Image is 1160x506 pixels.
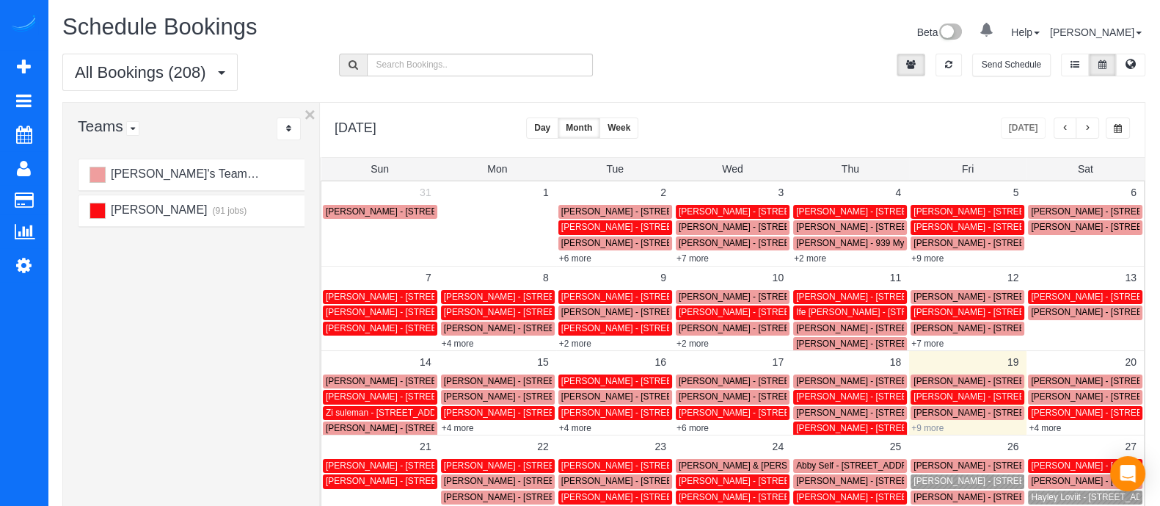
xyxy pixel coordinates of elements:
a: 19 [1000,351,1026,373]
a: 31 [412,181,439,203]
span: [PERSON_NAME] - [STREET_ADDRESS][PERSON_NAME] [561,476,799,486]
span: All Bookings (208) [75,63,214,82]
span: [PERSON_NAME] - [STREET_ADDRESS][PERSON_NAME] [796,408,1034,418]
button: Send Schedule [972,54,1051,76]
span: [PERSON_NAME] - [STREET_ADDRESS] [444,323,610,333]
span: [PERSON_NAME] - [STREET_ADDRESS][PERSON_NAME] Sw, [GEOGRAPHIC_DATA] [326,307,673,317]
button: × [304,105,315,124]
span: [PERSON_NAME] - [STREET_ADDRESS][PERSON_NAME] [444,408,682,418]
span: Ife [PERSON_NAME] - [STREET_ADDRESS] [796,307,974,317]
span: [PERSON_NAME] - [STREET_ADDRESS][PERSON_NAME] [913,476,1151,486]
small: (91 jobs) [211,206,247,216]
span: [PERSON_NAME] - [STREET_ADDRESS] [679,391,845,402]
a: [PERSON_NAME] [1050,26,1142,38]
span: [PERSON_NAME] - [STREET_ADDRESS][PERSON_NAME] [796,339,1034,349]
span: [PERSON_NAME] - [STREET_ADDRESS], [GEOGRAPHIC_DATA], [GEOGRAPHIC_DATA] 30078 [444,292,828,302]
span: [PERSON_NAME] - [STREET_ADDRESS][PERSON_NAME][PERSON_NAME] [444,460,754,471]
span: [PERSON_NAME] - [STREET_ADDRESS] [913,222,1079,232]
span: [PERSON_NAME] - [STREET_ADDRESS] [561,408,727,418]
a: 20 [1117,351,1144,373]
span: Sat [1078,163,1093,175]
a: 6 [1123,181,1144,203]
span: [PERSON_NAME] - [STREET_ADDRESS][PERSON_NAME] [561,460,799,471]
span: [PERSON_NAME] - [STREET_ADDRESS][PERSON_NAME] [913,206,1151,217]
a: 24 [765,435,791,458]
a: +4 more [442,423,474,433]
span: [PERSON_NAME] - [STREET_ADDRESS] [326,476,492,486]
span: [PERSON_NAME] - 939 Mytel [STREET_ADDRESS] [796,238,1002,248]
span: [PERSON_NAME] - [STREET_ADDRESS] [679,292,845,302]
span: [PERSON_NAME] - [STREET_ADDRESS][PERSON_NAME] [796,492,1034,502]
input: Search Bookings.. [367,54,594,76]
a: +9 more [911,423,944,433]
span: [PERSON_NAME] - [STREET_ADDRESS] [444,391,610,402]
a: +7 more [676,253,709,264]
span: [PERSON_NAME] - [STREET_ADDRESS][PERSON_NAME][PERSON_NAME] [796,222,1106,232]
a: 7 [418,267,439,289]
a: 15 [530,351,556,373]
a: 17 [765,351,791,373]
a: Help [1011,26,1040,38]
a: 12 [1000,267,1026,289]
span: [PERSON_NAME] - [STREET_ADDRESS] [326,323,492,333]
span: [PERSON_NAME] - [STREET_ADDRESS] [796,292,962,302]
span: [PERSON_NAME] - [STREET_ADDRESS] [561,323,727,333]
a: 21 [412,435,439,458]
span: [PERSON_NAME] - [STREET_ADDRESS][PERSON_NAME] [561,238,799,248]
a: +4 more [1029,423,1061,433]
span: [PERSON_NAME] - [STREET_ADDRESS] [913,292,1079,302]
span: [PERSON_NAME] - [STREET_ADDRESS][PERSON_NAME] [913,307,1151,317]
span: [PERSON_NAME] - [STREET_ADDRESS][PERSON_NAME] [679,206,916,217]
span: [PERSON_NAME] - [STREET_ADDRESS][PERSON_NAME] [444,476,682,486]
span: [PERSON_NAME] - [STREET_ADDRESS] [679,492,845,502]
span: Abby Self - [STREET_ADDRESS] [796,460,927,471]
span: [PERSON_NAME] - [STREET_ADDRESS] [561,222,727,232]
span: [PERSON_NAME] - [STREET_ADDRESS] [561,391,727,402]
a: 8 [536,267,556,289]
a: 2 [653,181,674,203]
span: [PERSON_NAME] - [STREET_ADDRESS][PERSON_NAME] [913,391,1151,402]
a: 13 [1117,267,1144,289]
span: [PERSON_NAME]'s Team [109,167,247,180]
button: [DATE] [1001,118,1046,139]
img: Automaid Logo [9,15,38,35]
a: +9 more [911,253,944,264]
span: [PERSON_NAME] - [STREET_ADDRESS] [913,492,1079,502]
span: [PERSON_NAME] - [STREET_ADDRESS] [679,408,845,418]
span: [PERSON_NAME] - [STREET_ADDRESS] [796,423,962,433]
a: 22 [530,435,556,458]
small: (113 jobs) [250,170,291,180]
span: [PERSON_NAME] - [STREET_ADDRESS] [561,292,727,302]
a: 11 [883,267,909,289]
a: 18 [883,351,909,373]
i: Sort Teams [286,124,291,133]
span: [PERSON_NAME] - [STREET_ADDRESS] [913,323,1079,333]
span: [PERSON_NAME] - [STREET_ADDRESS][PERSON_NAME][PERSON_NAME] [444,307,754,317]
a: +6 more [676,423,709,433]
a: 14 [412,351,439,373]
a: 4 [888,181,908,203]
span: [PERSON_NAME] - [STREET_ADDRESS] [679,307,845,317]
span: [PERSON_NAME] - [STREET_ADDRESS] [796,476,962,486]
span: [PERSON_NAME] - [STREET_ADDRESS] [444,492,610,502]
span: [PERSON_NAME] - [STREET_ADDRESS] [913,460,1079,471]
span: Schedule Bookings [62,14,257,40]
span: [PERSON_NAME] - [STREET_ADDRESS][PERSON_NAME] [326,376,563,386]
img: New interface [938,24,962,43]
a: 9 [653,267,674,289]
button: All Bookings (208) [62,54,238,91]
a: 25 [883,435,909,458]
a: +2 more [794,253,826,264]
span: Thu [842,163,859,175]
span: Fri [962,163,974,175]
a: 3 [770,181,791,203]
span: [PERSON_NAME] - [STREET_ADDRESS] [326,292,492,302]
span: [PERSON_NAME] - [STREET_ADDRESS] [679,376,845,386]
a: +7 more [911,339,944,349]
span: [PERSON_NAME] - [STREET_ADDRESS] [679,476,845,486]
a: 23 [647,435,674,458]
span: Tue [606,163,624,175]
a: 10 [765,267,791,289]
span: [PERSON_NAME] [109,203,207,216]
